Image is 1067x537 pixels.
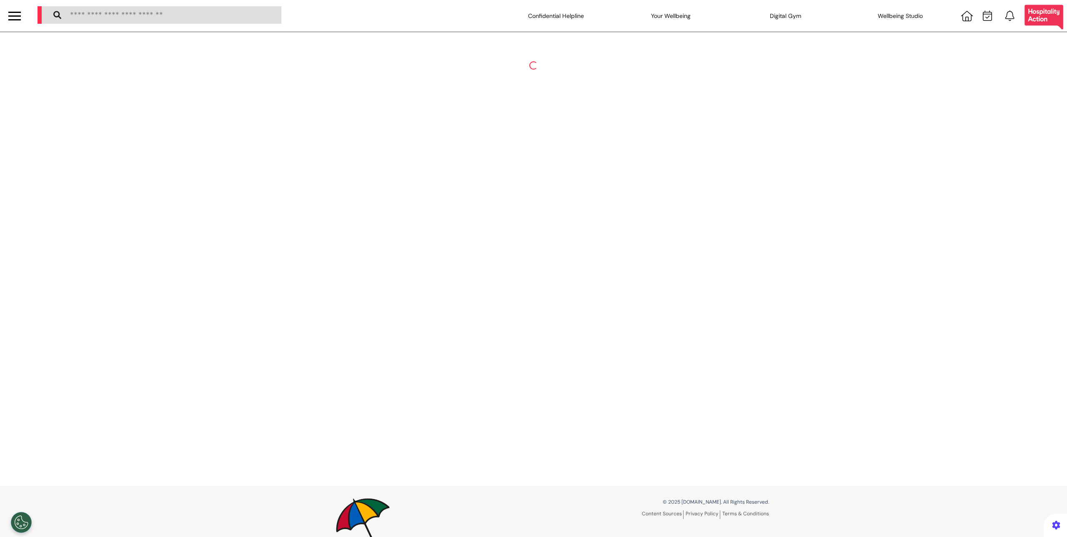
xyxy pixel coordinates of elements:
[514,4,598,28] div: Confidential Helpline
[722,510,769,517] a: Terms & Conditions
[642,510,684,519] a: Content Sources
[540,498,769,506] p: © 2025 [DOMAIN_NAME]. All Rights Reserved.
[686,510,720,519] a: Privacy Policy
[11,512,32,533] button: Open Preferences
[744,4,827,28] div: Digital Gym
[629,4,713,28] div: Your Wellbeing
[859,4,942,28] div: Wellbeing Studio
